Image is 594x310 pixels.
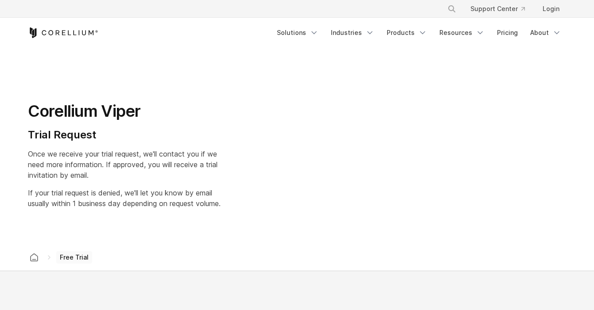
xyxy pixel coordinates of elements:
[437,1,567,17] div: Navigation Menu
[272,25,324,41] a: Solutions
[272,25,567,41] div: Navigation Menu
[536,1,567,17] a: Login
[56,251,92,264] span: Free Trial
[26,251,42,264] a: Corellium home
[28,188,221,208] span: If your trial request is denied, we'll let you know by email usually within 1 business day depend...
[434,25,490,41] a: Resources
[28,149,217,180] span: Once we receive your trial request, we'll contact you if we need more information. If approved, y...
[326,25,380,41] a: Industries
[463,1,532,17] a: Support Center
[28,27,98,38] a: Corellium Home
[28,101,221,121] h1: Corellium Viper
[381,25,432,41] a: Products
[525,25,567,41] a: About
[444,1,460,17] button: Search
[28,128,221,142] h4: Trial Request
[492,25,523,41] a: Pricing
